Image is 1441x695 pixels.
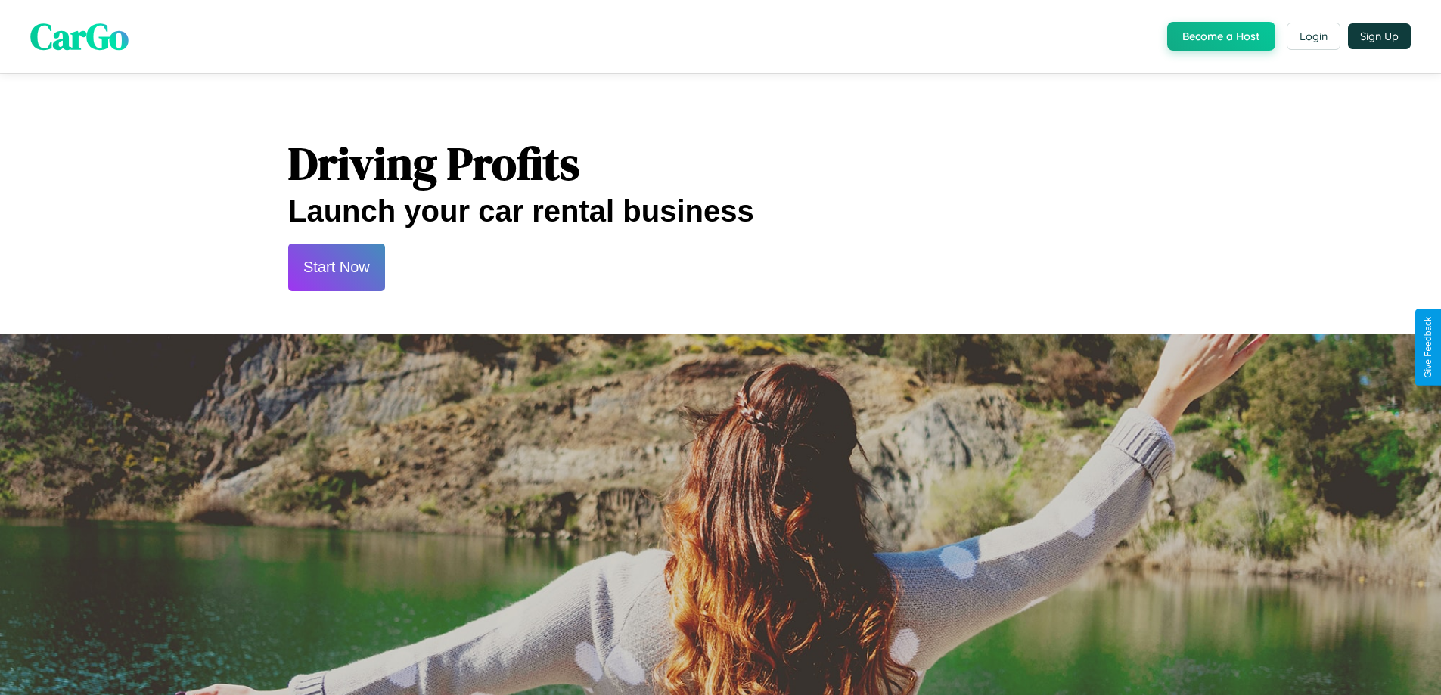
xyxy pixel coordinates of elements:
button: Become a Host [1167,22,1275,51]
h2: Launch your car rental business [288,194,1153,228]
div: Give Feedback [1423,317,1433,378]
button: Login [1287,23,1340,50]
span: CarGo [30,11,129,61]
button: Sign Up [1348,23,1411,49]
h1: Driving Profits [288,132,1153,194]
button: Start Now [288,244,385,291]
